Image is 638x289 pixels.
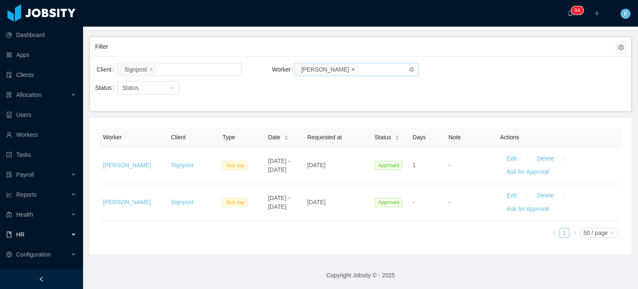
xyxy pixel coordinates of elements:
li: Jesus Devia [297,64,358,74]
button: icon: setting [616,43,626,53]
span: - [449,199,451,205]
span: Health [16,211,33,218]
span: [DATE] - [DATE] [268,158,290,173]
span: Reports [16,191,37,198]
a: icon: pie-chartDashboard [6,27,76,43]
span: 1 [412,162,416,168]
label: Client [97,66,118,73]
i: icon: bell [567,10,573,16]
span: Worker [103,134,122,141]
span: [DATE] [307,199,326,205]
a: [PERSON_NAME] [103,162,151,168]
span: Actions [500,134,519,141]
i: icon: caret-up [395,134,399,136]
span: Sick day [223,198,248,207]
p: 8 [574,6,577,15]
span: - [449,162,451,168]
li: Signpost [120,64,155,74]
i: icon: book [6,232,12,237]
i: icon: caret-up [284,134,289,136]
i: icon: solution [6,92,12,98]
span: Approved [375,198,402,207]
a: icon: profileTasks [6,146,76,163]
i: icon: right [572,230,577,235]
div: Sort [395,134,400,140]
sup: 84 [571,6,583,15]
i: icon: file-protect [6,172,12,178]
i: icon: caret-down [284,137,289,140]
i: icon: close [351,67,355,72]
i: icon: medicine-box [6,212,12,217]
span: Status [375,133,391,142]
span: Date [268,133,280,142]
i: icon: down [169,85,174,91]
button: Delete [530,152,560,165]
a: [PERSON_NAME] [103,199,151,205]
input: Client [157,64,162,74]
span: [DATE] [307,162,326,168]
div: Signpost [124,65,147,74]
a: icon: appstoreApps [6,47,76,63]
i: icon: plus [594,10,600,16]
i: icon: caret-down [395,137,399,140]
span: Configuration [16,251,51,258]
i: icon: line-chart [6,192,12,198]
button: Edit [500,152,523,165]
li: 1 [559,228,569,238]
span: Type [223,134,235,141]
input: Worker [359,64,364,74]
span: F [624,9,628,19]
span: Days [412,134,426,141]
li: Previous Page [550,228,559,238]
i: icon: close [149,67,153,72]
span: Sick day [223,161,248,170]
div: Sort [284,134,289,140]
button: Edit [500,189,523,203]
li: Next Page [569,228,579,238]
p: 4 [577,6,580,15]
span: Note [449,134,461,141]
div: 50 / page [584,228,608,237]
a: 1 [560,228,569,237]
div: Filter [95,39,616,54]
i: icon: left [552,230,557,235]
a: Signpost [171,162,193,168]
a: icon: robotUsers [6,106,76,123]
i: icon: setting [6,252,12,257]
a: icon: userWorkers [6,126,76,143]
label: Worker [272,66,297,73]
a: Signpost [171,199,193,205]
span: [DATE] - [DATE] [268,195,290,210]
span: Status [122,84,139,91]
div: [PERSON_NAME] [301,65,349,74]
span: Client [171,134,186,141]
button: Delete [530,189,560,203]
button: Ask for Approval [500,203,556,216]
i: icon: down [609,230,614,236]
span: HR [16,231,25,238]
button: Ask for Approval [500,165,556,179]
span: Allocation [16,91,42,98]
label: Status [95,84,118,91]
span: - [412,199,415,205]
a: icon: auditClients [6,67,76,83]
span: Requested at [307,134,342,141]
span: Approved [375,161,402,170]
i: icon: close-circle [409,67,414,72]
span: Payroll [16,171,34,178]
